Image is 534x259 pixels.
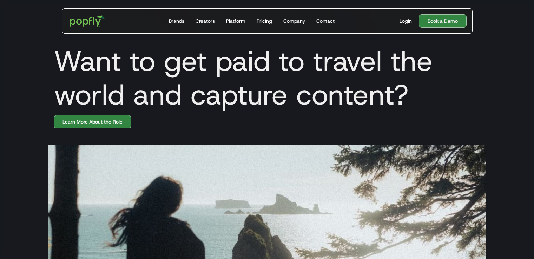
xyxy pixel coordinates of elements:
[223,9,248,33] a: Platform
[254,9,275,33] a: Pricing
[54,115,131,128] a: Learn More About the Role
[65,11,110,32] a: home
[196,18,215,25] div: Creators
[226,18,245,25] div: Platform
[257,18,272,25] div: Pricing
[316,18,335,25] div: Contact
[166,9,187,33] a: Brands
[48,44,486,112] h1: Want to get paid to travel the world and capture content?
[419,14,467,28] a: Book a Demo
[400,18,412,25] div: Login
[193,9,218,33] a: Creators
[397,18,415,25] a: Login
[169,18,184,25] div: Brands
[314,9,337,33] a: Contact
[283,18,305,25] div: Company
[281,9,308,33] a: Company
